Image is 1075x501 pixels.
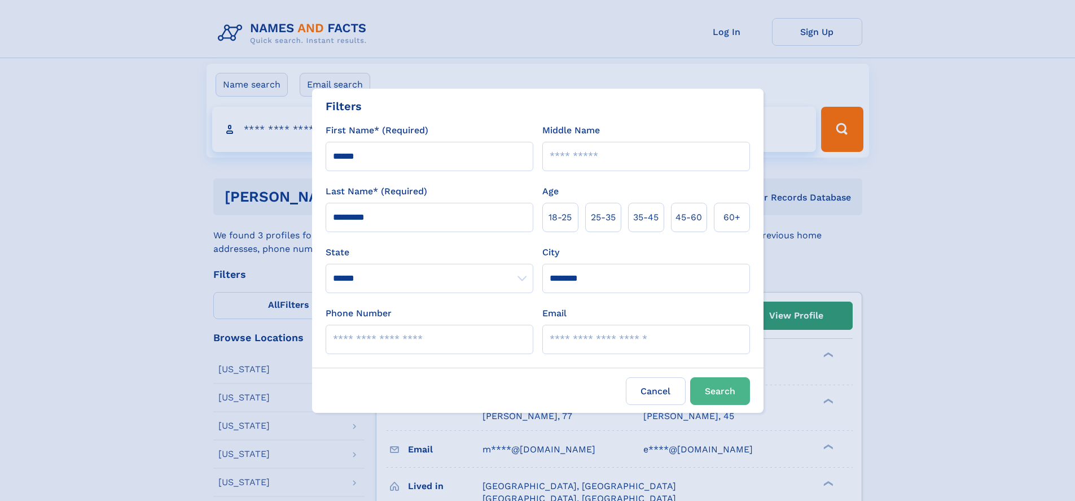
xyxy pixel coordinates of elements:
label: Middle Name [542,124,600,137]
span: 45‑60 [675,211,702,224]
div: Filters [326,98,362,115]
label: State [326,246,533,259]
span: 25‑35 [591,211,616,224]
label: Email [542,307,567,320]
button: Search [690,377,750,405]
label: City [542,246,559,259]
span: 60+ [723,211,740,224]
label: Age [542,185,559,198]
span: 18‑25 [549,211,572,224]
label: Last Name* (Required) [326,185,427,198]
label: First Name* (Required) [326,124,428,137]
span: 35‑45 [633,211,659,224]
label: Phone Number [326,307,392,320]
label: Cancel [626,377,686,405]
